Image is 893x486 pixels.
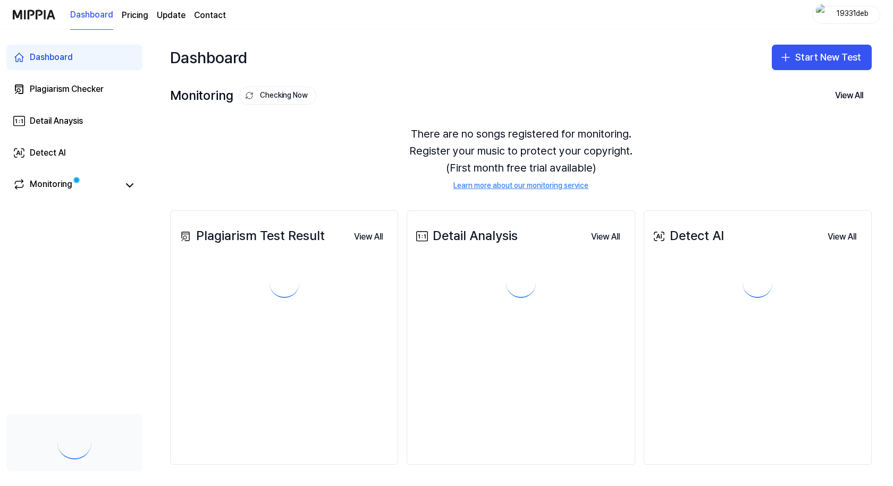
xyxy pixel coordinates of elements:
[239,87,316,105] button: Checking Now
[170,40,247,74] div: Dashboard
[157,9,186,22] a: Update
[819,226,865,248] button: View All
[819,225,865,248] a: View All
[816,4,829,25] img: profile
[13,178,119,193] a: Monitoring
[6,140,142,166] a: Detect AI
[414,226,518,246] div: Detail Analysis
[812,6,880,24] button: profile19331deb
[30,51,73,64] div: Dashboard
[832,8,873,20] div: 19331deb
[30,115,83,127] div: Detail Anaysis
[194,9,226,22] a: Contact
[6,45,142,70] a: Dashboard
[122,9,148,22] a: Pricing
[651,226,724,246] div: Detect AI
[30,83,104,96] div: Plagiarism Checker
[346,226,391,248] button: View All
[177,226,325,246] div: Plagiarism Test Result
[170,113,872,204] div: There are no songs registered for monitoring. Register your music to protect your copyright. (Fir...
[30,178,72,193] div: Monitoring
[772,45,872,70] button: Start New Test
[346,225,391,248] a: View All
[583,225,628,248] a: View All
[583,226,628,248] button: View All
[453,181,588,191] a: Learn more about our monitoring service
[6,108,142,134] a: Detail Anaysis
[827,85,872,106] button: View All
[170,86,316,106] div: Monitoring
[30,147,66,159] div: Detect AI
[6,76,142,102] a: Plagiarism Checker
[70,1,113,30] a: Dashboard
